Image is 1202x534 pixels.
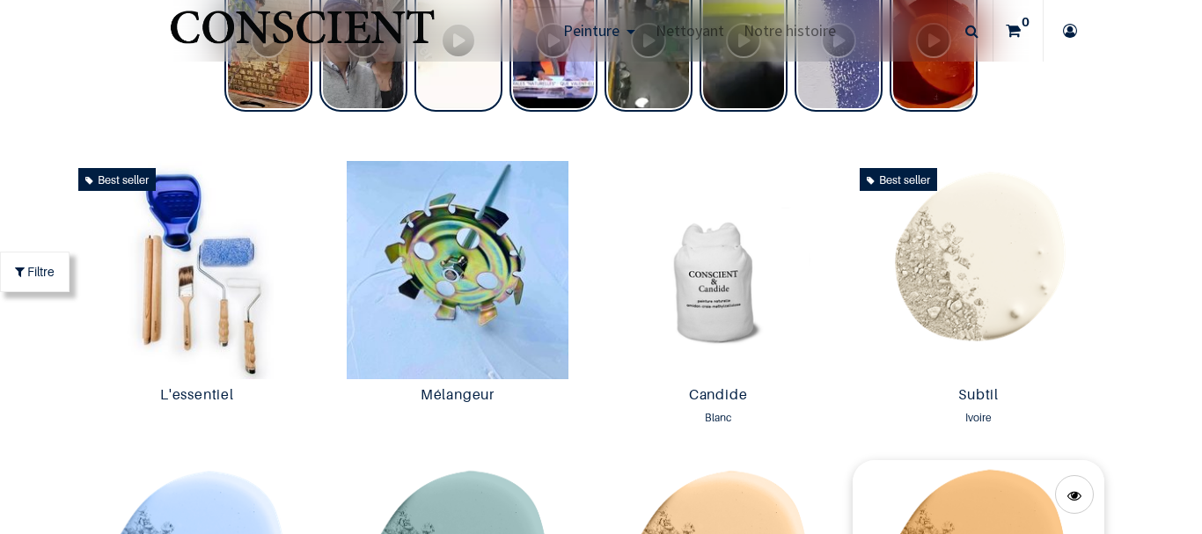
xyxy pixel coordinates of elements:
[1017,13,1034,31] sup: 0
[860,168,937,191] div: Best seller
[599,409,837,427] div: Blanc
[860,409,1097,427] div: Ivoire
[563,20,619,40] span: Peinture
[853,161,1104,379] img: Product image
[592,161,844,379] img: Product image
[71,161,323,379] img: Product image
[339,386,576,406] a: Mélangeur
[332,161,583,379] img: Product image
[78,386,316,406] a: L'essentiel
[860,386,1097,406] a: Subtil
[78,168,156,191] div: Best seller
[656,20,724,40] span: Nettoyant
[599,386,837,406] a: Candide
[27,262,55,281] span: Filtre
[1055,475,1094,514] a: Quick View
[744,20,836,40] span: Notre histoire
